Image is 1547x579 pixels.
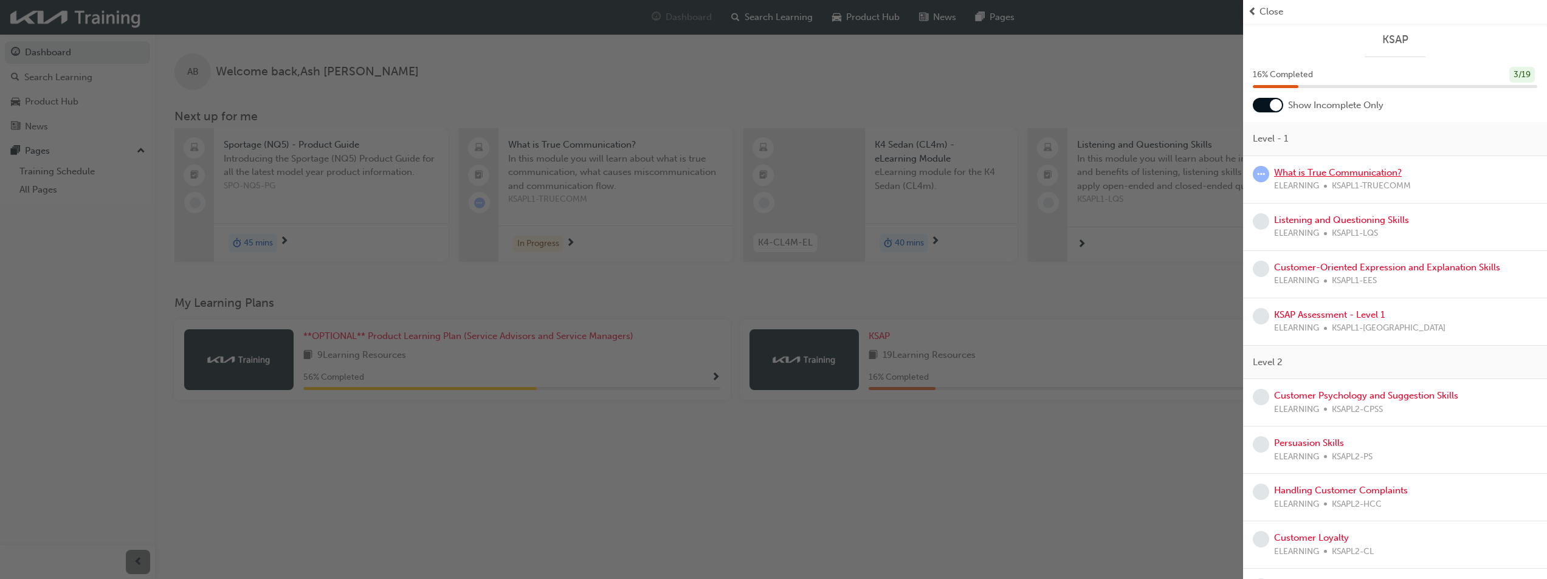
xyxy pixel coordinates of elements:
div: 3 / 19 [1509,67,1535,83]
span: learningRecordVerb_NONE-icon [1253,484,1269,500]
span: KSAPL2-PS [1332,450,1373,464]
span: ELEARNING [1274,179,1319,193]
span: Level 2 [1253,355,1283,369]
span: learningRecordVerb_NONE-icon [1253,436,1269,453]
span: learningRecordVerb_ATTEMPT-icon [1253,166,1269,182]
a: Customer Psychology and Suggestion Skills [1274,390,1458,401]
a: Listening and Questioning Skills [1274,214,1409,225]
span: learningRecordVerb_NONE-icon [1253,308,1269,324]
span: ELEARNING [1274,545,1319,559]
span: KSAPL1-TRUECOMM [1332,179,1411,193]
span: ELEARNING [1274,227,1319,241]
span: 16 % Completed [1253,68,1313,82]
span: learningRecordVerb_NONE-icon [1253,531,1269,547]
span: KSAPL1-EES [1332,274,1377,288]
span: Show Incomplete Only [1288,98,1383,112]
span: learningRecordVerb_NONE-icon [1253,389,1269,405]
span: ELEARNING [1274,450,1319,464]
span: learningRecordVerb_NONE-icon [1253,261,1269,277]
span: ELEARNING [1274,321,1319,335]
span: KSAPL1-LQS [1332,227,1378,241]
span: KSAPL2-CPSS [1332,403,1383,417]
a: What is True Communication? [1274,167,1402,178]
a: KSAP [1253,33,1537,47]
a: Customer Loyalty [1274,532,1349,543]
a: Handling Customer Complaints [1274,485,1408,496]
a: Customer-Oriented Expression and Explanation Skills [1274,262,1500,273]
span: KSAPL2-CL [1332,545,1374,559]
span: ELEARNING [1274,498,1319,512]
span: KSAPL2-HCC [1332,498,1382,512]
span: prev-icon [1248,5,1257,19]
span: KSAPL1-[GEOGRAPHIC_DATA] [1332,321,1445,335]
span: learningRecordVerb_NONE-icon [1253,213,1269,230]
button: prev-iconClose [1248,5,1542,19]
span: ELEARNING [1274,274,1319,288]
a: KSAP Assessment - Level 1 [1274,309,1385,320]
span: ELEARNING [1274,403,1319,417]
a: Persuasion Skills [1274,437,1344,448]
span: Level - 1 [1253,132,1288,146]
span: Close [1259,5,1283,19]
